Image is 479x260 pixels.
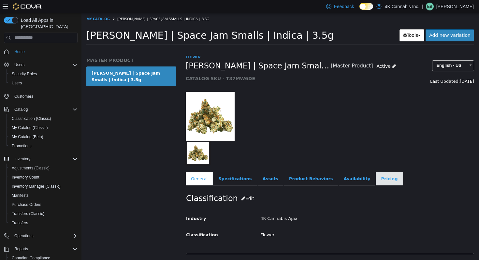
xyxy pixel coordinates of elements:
[104,63,318,68] h5: CATALOG SKU - T37MW6DE
[9,133,78,141] span: My Catalog (Beta)
[12,92,78,100] span: Customers
[104,48,249,58] span: [PERSON_NAME] | Space Jam Smalls | Indica | 3.5g
[7,114,80,123] button: Classification (Classic)
[7,173,80,182] button: Inventory Count
[12,155,78,163] span: Inventory
[359,3,373,10] input: Dark Mode
[9,201,78,209] span: Purchase Orders
[12,80,22,86] span: Users
[5,17,253,28] span: [PERSON_NAME] | Space Jam Smalls | Indica | 3.5g
[249,51,292,56] small: [Master Product]
[9,79,24,87] a: Users
[12,211,44,216] span: Transfers (Classic)
[12,175,39,180] span: Inventory Count
[349,66,378,71] span: Last Updated:
[105,219,137,224] span: Classification
[104,79,153,128] img: 150
[9,219,78,227] span: Transfers
[9,192,31,199] a: Manifests
[12,166,50,171] span: Adjustments (Classic)
[9,164,52,172] a: Adjustments (Classic)
[291,47,318,59] a: Active
[104,159,131,173] a: General
[9,164,78,172] span: Adjustments (Classic)
[7,123,80,132] button: My Catalog (Classic)
[9,124,51,132] a: My Catalog (Classic)
[36,3,128,8] span: [PERSON_NAME] | Space Jam Smalls | Indica | 3.5g
[7,209,80,218] button: Transfers (Classic)
[12,61,27,69] button: Users
[12,155,33,163] button: Inventory
[9,115,54,123] a: Classification (Classic)
[9,173,42,181] a: Inventory Count
[5,44,94,50] h5: MASTER PRODUCT
[9,210,78,218] span: Transfers (Classic)
[9,219,31,227] a: Transfers
[7,141,80,151] button: Promotions
[105,203,125,208] span: Industry
[12,193,28,198] span: Manifests
[351,48,384,58] span: English - US
[5,53,94,73] a: [PERSON_NAME] | Space Jam Smalls | Indica | 3.5g
[9,210,47,218] a: Transfers (Classic)
[12,116,51,121] span: Classification (Classic)
[12,61,78,69] span: Users
[174,200,397,211] div: 4K Cannabis Ajax
[12,106,78,113] span: Catalog
[104,41,119,46] a: Flower
[295,51,309,56] span: Active
[9,133,46,141] a: My Catalog (Beta)
[174,216,397,228] div: Flower
[9,182,63,190] a: Inventory Manager (Classic)
[1,105,80,114] button: Catalog
[156,180,176,192] button: Edit
[9,192,78,199] span: Manifests
[9,182,78,190] span: Inventory Manager (Classic)
[12,245,31,253] button: Reports
[7,132,80,141] button: My Catalog (Beta)
[14,246,28,252] span: Reports
[7,191,80,200] button: Manifests
[318,16,343,28] button: Tools
[9,79,78,87] span: Users
[7,200,80,209] button: Purchase Orders
[1,154,80,164] button: Inventory
[257,159,294,173] a: Availability
[422,3,423,10] p: |
[1,47,80,56] button: Home
[5,3,28,8] a: My Catalog
[344,16,393,28] a: Add new variation
[14,107,28,112] span: Catalog
[14,94,33,99] span: Customers
[1,231,80,240] button: Operations
[12,220,28,225] span: Transfers
[12,143,32,149] span: Promotions
[9,115,78,123] span: Classification (Classic)
[14,49,25,54] span: Home
[9,142,34,150] a: Promotions
[12,232,36,240] button: Operations
[7,182,80,191] button: Inventory Manager (Classic)
[18,17,78,30] span: Load All Apps in [GEOGRAPHIC_DATA]
[1,60,80,69] button: Users
[105,180,392,192] h2: Classification
[7,79,80,88] button: Users
[9,70,78,78] span: Security Roles
[7,69,80,79] button: Security Roles
[12,71,37,77] span: Security Roles
[9,142,78,150] span: Promotions
[12,106,30,113] button: Catalog
[7,164,80,173] button: Adjustments (Classic)
[385,3,420,10] p: 4K Cannabis Inc.
[9,70,39,78] a: Security Roles
[12,184,61,189] span: Inventory Manager (Classic)
[132,159,175,173] a: Specifications
[176,159,202,173] a: Assets
[14,156,30,162] span: Inventory
[12,93,36,100] a: Customers
[12,48,27,56] a: Home
[202,159,257,173] a: Product Behaviors
[12,125,48,130] span: My Catalog (Classic)
[14,233,34,238] span: Operations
